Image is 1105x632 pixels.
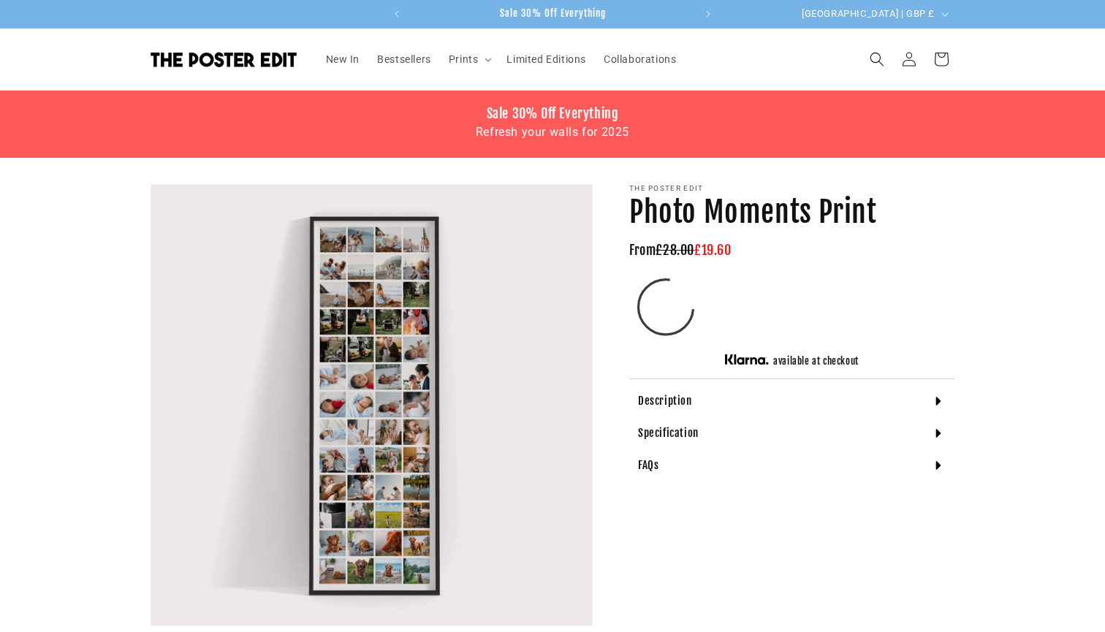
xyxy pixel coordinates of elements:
span: £19.60 [694,242,732,258]
h1: Photo Moments Print [629,193,954,231]
span: [GEOGRAPHIC_DATA] | GBP £ [802,7,935,21]
h4: Description [638,394,692,408]
span: Limited Editions [506,53,586,66]
a: Bestsellers [368,44,440,75]
a: The Poster Edit [145,46,303,72]
summary: Prints [440,44,498,75]
media-gallery: Gallery Viewer [151,184,593,626]
img: The Poster Edit [151,52,297,67]
h3: From [629,242,954,259]
span: £28.00 [656,242,694,258]
span: Sale 30% Off Everything [500,7,606,19]
a: Collaborations [595,44,685,75]
summary: Search [861,43,893,75]
h5: available at checkout [773,355,859,368]
h4: Specification [638,426,699,441]
span: Bestsellers [377,53,431,66]
h4: FAQs [638,458,658,473]
span: Collaborations [604,53,676,66]
span: Prints [449,53,479,66]
span: New In [326,53,360,66]
a: New In [317,44,369,75]
p: The Poster Edit [629,184,954,193]
a: Limited Editions [498,44,595,75]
